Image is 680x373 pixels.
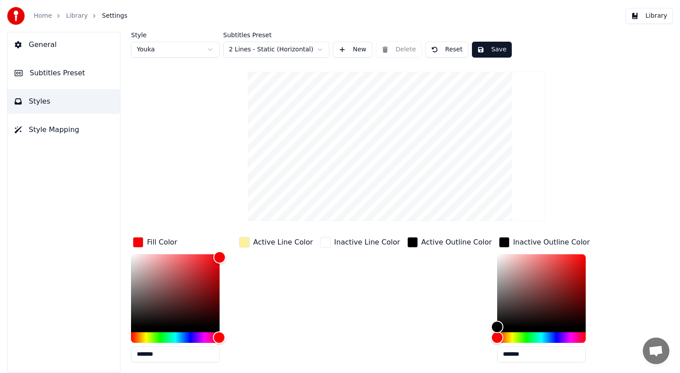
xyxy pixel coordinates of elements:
[513,237,590,248] div: Inactive Outline Color
[497,332,586,343] div: Hue
[472,42,512,58] button: Save
[7,7,25,25] img: youka
[131,254,220,327] div: Color
[29,39,57,50] span: General
[318,235,402,249] button: Inactive Line Color
[34,12,52,20] a: Home
[147,237,177,248] div: Fill Color
[29,96,50,107] span: Styles
[29,124,79,135] span: Style Mapping
[131,235,179,249] button: Fill Color
[223,32,329,38] label: Subtitles Preset
[34,12,127,20] nav: breadcrumb
[8,32,120,57] button: General
[131,32,220,38] label: Style
[626,8,673,24] button: Library
[421,237,492,248] div: Active Outline Color
[497,235,591,249] button: Inactive Outline Color
[643,338,669,364] div: Open chat
[102,12,127,20] span: Settings
[131,332,220,343] div: Hue
[30,68,85,78] span: Subtitles Preset
[334,237,400,248] div: Inactive Line Color
[8,61,120,85] button: Subtitles Preset
[333,42,372,58] button: New
[406,235,494,249] button: Active Outline Color
[497,254,586,327] div: Color
[8,89,120,114] button: Styles
[66,12,88,20] a: Library
[253,237,313,248] div: Active Line Color
[425,42,468,58] button: Reset
[237,235,315,249] button: Active Line Color
[8,117,120,142] button: Style Mapping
